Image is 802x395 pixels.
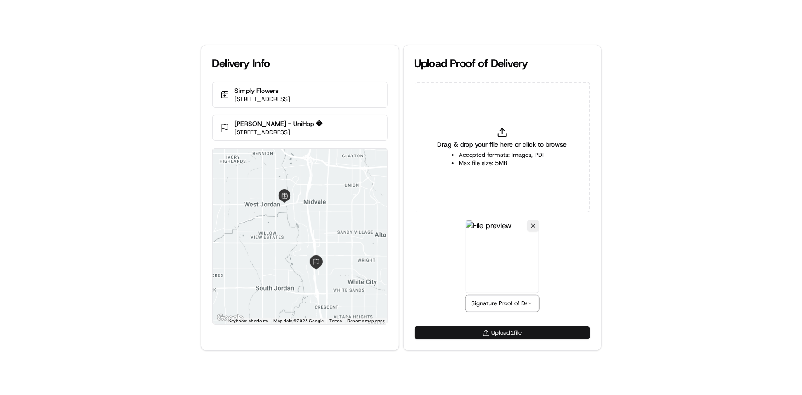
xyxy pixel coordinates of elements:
[235,86,290,95] p: Simply Flowers
[235,128,323,137] p: [STREET_ADDRESS]
[235,119,323,128] p: [PERSON_NAME] - UniHop �
[235,95,290,103] p: [STREET_ADDRESS]
[212,56,388,71] div: Delivery Info
[330,318,342,323] a: Terms
[348,318,385,323] a: Report a map error
[215,312,245,324] img: Google
[459,159,546,167] li: Max file size: 5MB
[466,220,539,293] img: File preview
[459,151,546,159] li: Accepted formats: Images, PDF
[229,318,268,324] button: Keyboard shortcuts
[215,312,245,324] a: Open this area in Google Maps (opens a new window)
[274,318,324,323] span: Map data ©2025 Google
[415,56,590,71] div: Upload Proof of Delivery
[415,326,590,339] button: Upload1file
[438,140,567,149] span: Drag & drop your file here or click to browse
